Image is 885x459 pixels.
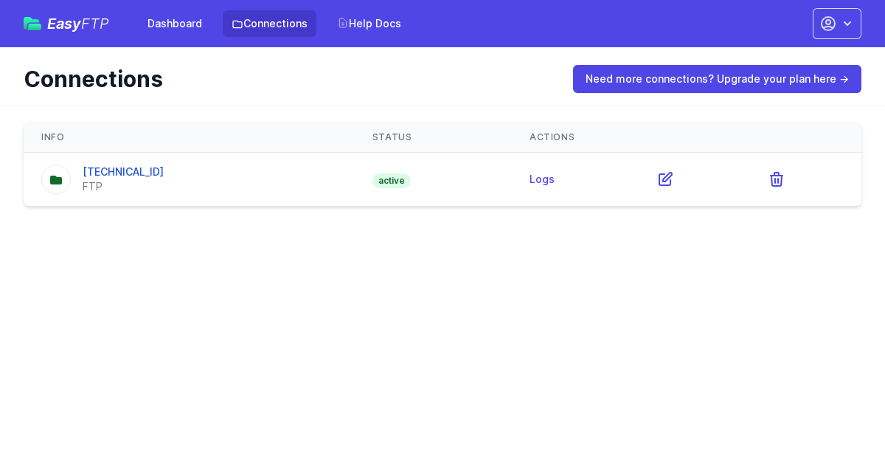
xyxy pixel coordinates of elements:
[24,122,355,153] th: Info
[223,10,316,37] a: Connections
[83,165,164,178] a: [TECHNICAL_ID]
[47,16,109,31] span: Easy
[328,10,410,37] a: Help Docs
[512,122,861,153] th: Actions
[24,16,109,31] a: EasyFTP
[83,179,164,194] div: FTP
[24,66,552,92] h1: Connections
[530,173,555,185] a: Logs
[372,173,411,188] span: active
[573,65,861,93] a: Need more connections? Upgrade your plan here →
[81,15,109,32] span: FTP
[355,122,512,153] th: Status
[139,10,211,37] a: Dashboard
[24,17,41,30] img: easyftp_logo.png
